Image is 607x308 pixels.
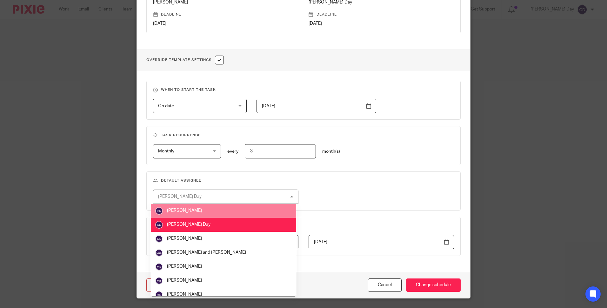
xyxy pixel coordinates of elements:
[167,208,202,213] span: [PERSON_NAME]
[158,104,174,108] span: On date
[155,277,163,285] img: svg%3E
[146,56,224,64] h1: Override Template Settings
[227,148,238,155] p: every
[167,292,202,297] span: [PERSON_NAME]
[309,12,454,17] p: Deadline
[153,20,298,27] p: [DATE]
[155,221,163,229] img: svg%3E
[153,133,454,138] h3: Task recurrence
[368,278,402,292] button: Cancel
[322,149,340,154] span: month(s)
[406,278,461,292] input: Change schedule
[155,249,163,257] img: svg%3E
[167,278,202,283] span: [PERSON_NAME]
[155,291,163,298] img: svg%3E
[155,235,163,243] img: svg%3E
[153,178,454,183] h3: Default assignee
[153,12,298,17] p: Deadline
[309,20,454,27] p: [DATE]
[167,250,246,255] span: [PERSON_NAME] and [PERSON_NAME]
[153,87,454,92] h3: When to start the task
[167,222,210,227] span: [PERSON_NAME] Day
[167,236,202,241] span: [PERSON_NAME]
[153,224,454,229] h3: Deadline
[146,278,199,292] a: Cancel schedule
[155,263,163,271] img: svg%3E
[155,207,163,215] img: svg%3E
[167,264,202,269] span: [PERSON_NAME]
[158,149,174,153] span: Monthly
[158,194,202,199] div: [PERSON_NAME] Day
